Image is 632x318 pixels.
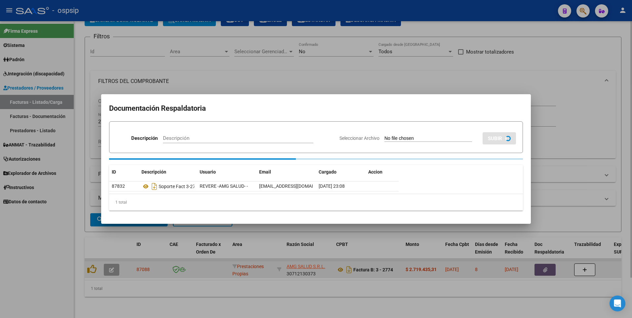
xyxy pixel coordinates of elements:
span: 87832 [112,183,125,189]
datatable-header-cell: Accion [366,165,399,179]
datatable-header-cell: Email [257,165,316,179]
span: Descripción [141,169,166,175]
span: Cargado [319,169,336,175]
span: SUBIR [488,136,502,141]
span: Usuario [200,169,216,175]
div: 1 total [109,194,523,211]
div: Soporte Fact 3-2778 [PERSON_NAME] [141,181,194,192]
datatable-header-cell: Descripción [139,165,197,179]
span: [DATE] 23:08 [319,183,345,189]
datatable-header-cell: Cargado [316,165,366,179]
h2: Documentación Respaldatoria [109,102,523,115]
div: Open Intercom Messenger [610,296,625,311]
span: REVERE -AMG SALUD- - [200,183,248,189]
p: Descripción [131,135,158,142]
span: ID [112,169,116,175]
button: SUBIR [483,132,516,144]
span: Accion [368,169,382,175]
datatable-header-cell: Usuario [197,165,257,179]
span: Email [259,169,271,175]
datatable-header-cell: ID [109,165,139,179]
i: Descargar documento [150,181,159,192]
span: [EMAIL_ADDRESS][DOMAIN_NAME] [259,183,333,189]
span: Seleccionar Archivo [339,136,379,141]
